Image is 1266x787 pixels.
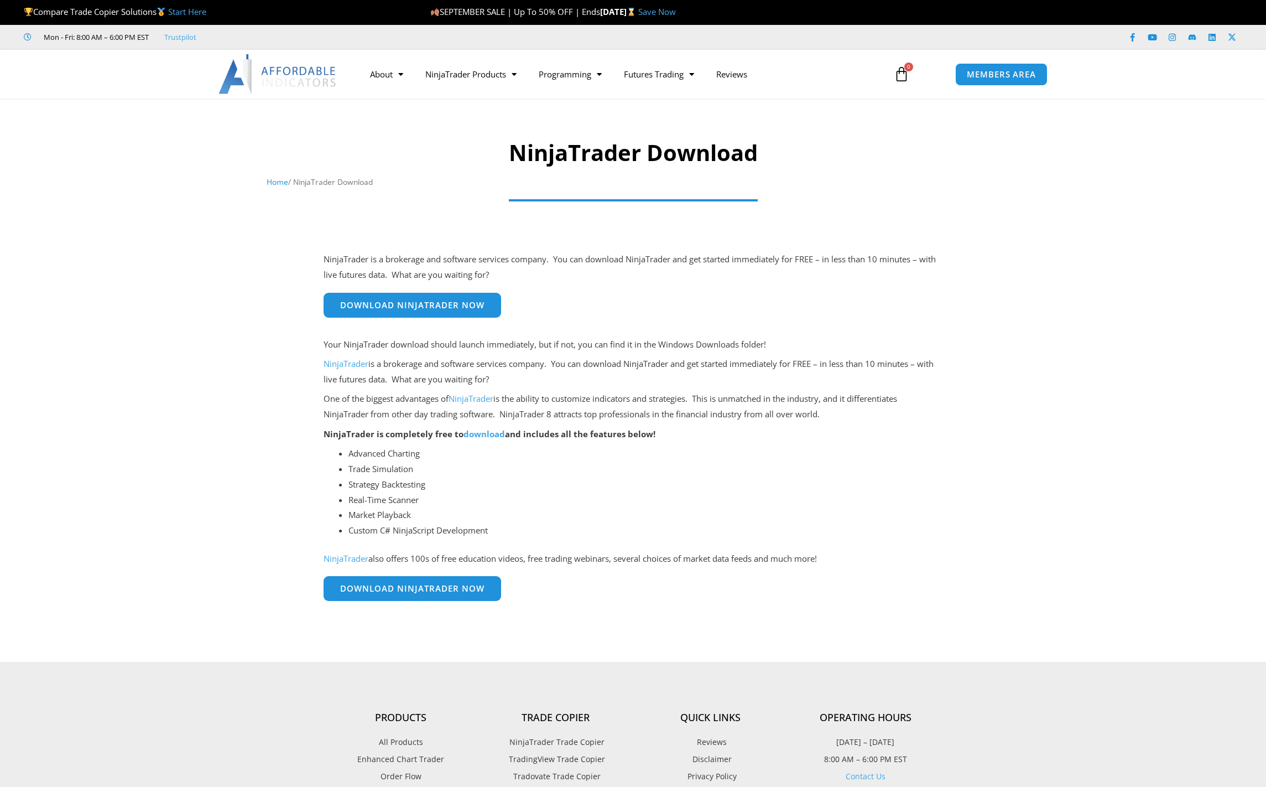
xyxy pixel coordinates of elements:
[381,769,421,784] span: Order Flow
[463,428,505,439] a: download
[788,712,943,724] h4: Operating Hours
[627,8,635,16] img: ⌛
[324,358,368,369] a: NinjaTrader
[24,8,33,16] img: 🏆
[788,752,943,767] p: 8:00 AM – 6:00 PM EST
[24,6,206,17] span: Compare Trade Copier Solutions
[168,6,206,17] a: Start Here
[348,446,943,462] li: Advanced Charting
[324,391,943,422] p: One of the biggest advantages of is the ability to customize indicators and strategies. This is u...
[633,769,788,784] a: Privacy Policy
[359,61,881,87] nav: Menu
[164,30,196,44] a: Trustpilot
[324,769,478,784] a: Order Flow
[348,477,943,493] li: Strategy Backtesting
[324,356,943,387] p: is a brokerage and software services company. You can download NinjaTrader and get started immedi...
[430,6,600,17] span: SEPTEMBER SALE | Up To 50% OFF | Ends
[705,61,758,87] a: Reviews
[846,771,885,781] a: Contact Us
[633,735,788,749] a: Reviews
[449,393,493,404] a: NinjaTrader
[506,752,605,767] span: TradingView Trade Copier
[324,337,943,353] p: Your NinjaTrader download should launch immediately, but if not, you can find it in the Windows D...
[877,58,926,90] a: 0
[357,752,444,767] span: Enhanced Chart Trader
[324,752,478,767] a: Enhanced Chart Trader
[633,752,788,767] a: Disclaimer
[510,769,601,784] span: Tradovate Trade Copier
[324,712,478,724] h4: Products
[157,8,165,16] img: 🥇
[324,428,655,439] strong: NinjaTrader is completely free to and includes all the features below!
[478,752,633,767] a: TradingView Trade Copier
[324,576,501,601] a: Download NinjaTrader Now
[267,175,999,189] nav: Breadcrumb
[324,735,478,749] a: All Products
[478,769,633,784] a: Tradovate Trade Copier
[348,462,943,477] li: Trade Simulation
[507,735,605,749] span: NinjaTrader Trade Copier
[359,61,414,87] a: About
[340,584,484,593] span: Download NinjaTrader Now
[904,63,913,71] span: 0
[788,735,943,749] p: [DATE] – [DATE]
[348,508,943,523] li: Market Playback
[600,6,638,17] strong: [DATE]
[478,712,633,724] h4: Trade Copier
[638,6,676,17] a: Save Now
[218,54,337,94] img: LogoAI | Affordable Indicators – NinjaTrader
[267,137,999,168] h1: NinjaTrader Download
[690,752,732,767] span: Disclaimer
[955,63,1048,86] a: MEMBERS AREA
[324,293,501,318] a: Download NinjaTrader Now
[478,735,633,749] a: NinjaTrader Trade Copier
[528,61,613,87] a: Programming
[324,252,943,283] p: NinjaTrader is a brokerage and software services company. You can download NinjaTrader and get st...
[613,61,705,87] a: Futures Trading
[414,61,528,87] a: NinjaTrader Products
[967,70,1036,79] span: MEMBERS AREA
[694,735,727,749] span: Reviews
[324,553,368,564] a: NinjaTrader
[348,493,943,508] li: Real-Time Scanner
[41,30,149,44] span: Mon - Fri: 8:00 AM – 6:00 PM EST
[340,301,484,309] span: Download NinjaTrader Now
[431,8,439,16] img: 🍂
[379,735,423,749] span: All Products
[324,551,943,567] p: also offers 100s of free education videos, free trading webinars, several choices of market data ...
[267,177,288,187] a: Home
[633,712,788,724] h4: Quick Links
[348,523,943,539] li: Custom C# NinjaScript Development
[685,769,737,784] span: Privacy Policy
